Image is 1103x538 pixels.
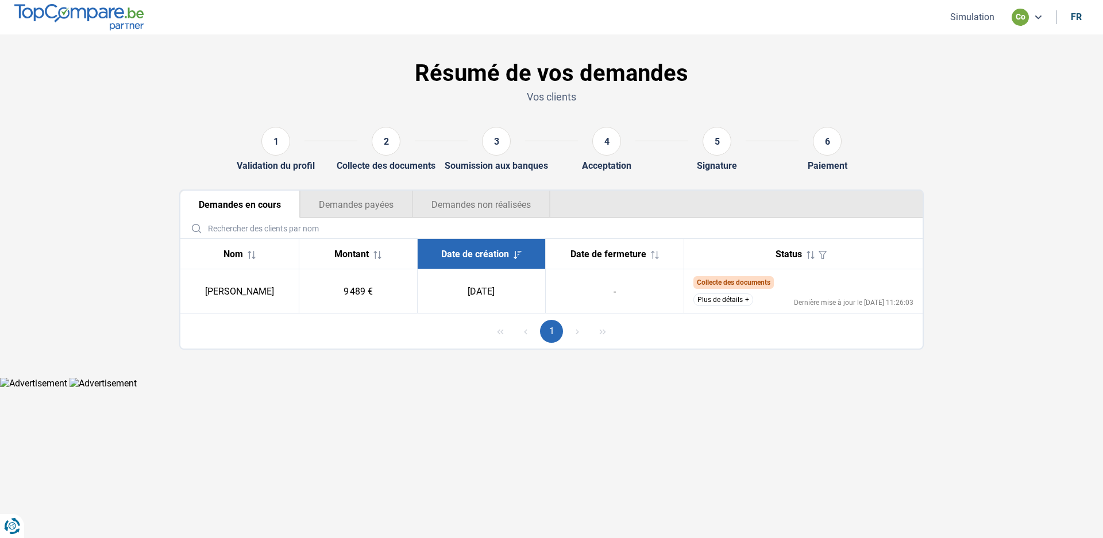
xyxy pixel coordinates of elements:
button: Last Page [591,320,614,343]
span: Collecte des documents [697,278,770,287]
span: Status [776,249,802,260]
img: Advertisement [70,378,137,389]
input: Rechercher des clients par nom [185,218,918,238]
td: 9 489 € [299,269,417,313]
div: 5 [703,127,731,156]
button: Demandes en cours [180,191,300,218]
div: co [1012,9,1029,26]
img: TopCompare.be [14,4,144,30]
button: Demandes payées [300,191,412,218]
div: Soumission aux banques [445,160,548,171]
div: Validation du profil [237,160,315,171]
button: Page 1 [540,320,563,343]
button: Plus de détails [693,293,753,306]
td: - [545,269,684,313]
div: Paiement [808,160,847,171]
div: 6 [813,127,842,156]
span: Montant [334,249,369,260]
button: First Page [489,320,512,343]
button: Simulation [947,11,998,23]
div: 3 [482,127,511,156]
div: Collecte des documents [337,160,435,171]
div: Acceptation [582,160,631,171]
div: Dernière mise à jour le [DATE] 11:26:03 [794,299,913,306]
span: Date de création [441,249,509,260]
button: Demandes non réalisées [412,191,550,218]
td: [PERSON_NAME] [180,269,299,313]
div: 4 [592,127,621,156]
div: 2 [372,127,400,156]
div: fr [1071,11,1082,22]
p: Vos clients [179,90,924,104]
h1: Résumé de vos demandes [179,60,924,87]
button: Next Page [566,320,589,343]
span: Date de fermeture [570,249,646,260]
div: 1 [261,127,290,156]
span: Nom [223,249,243,260]
div: Signature [697,160,737,171]
td: [DATE] [417,269,545,313]
button: Previous Page [514,320,537,343]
